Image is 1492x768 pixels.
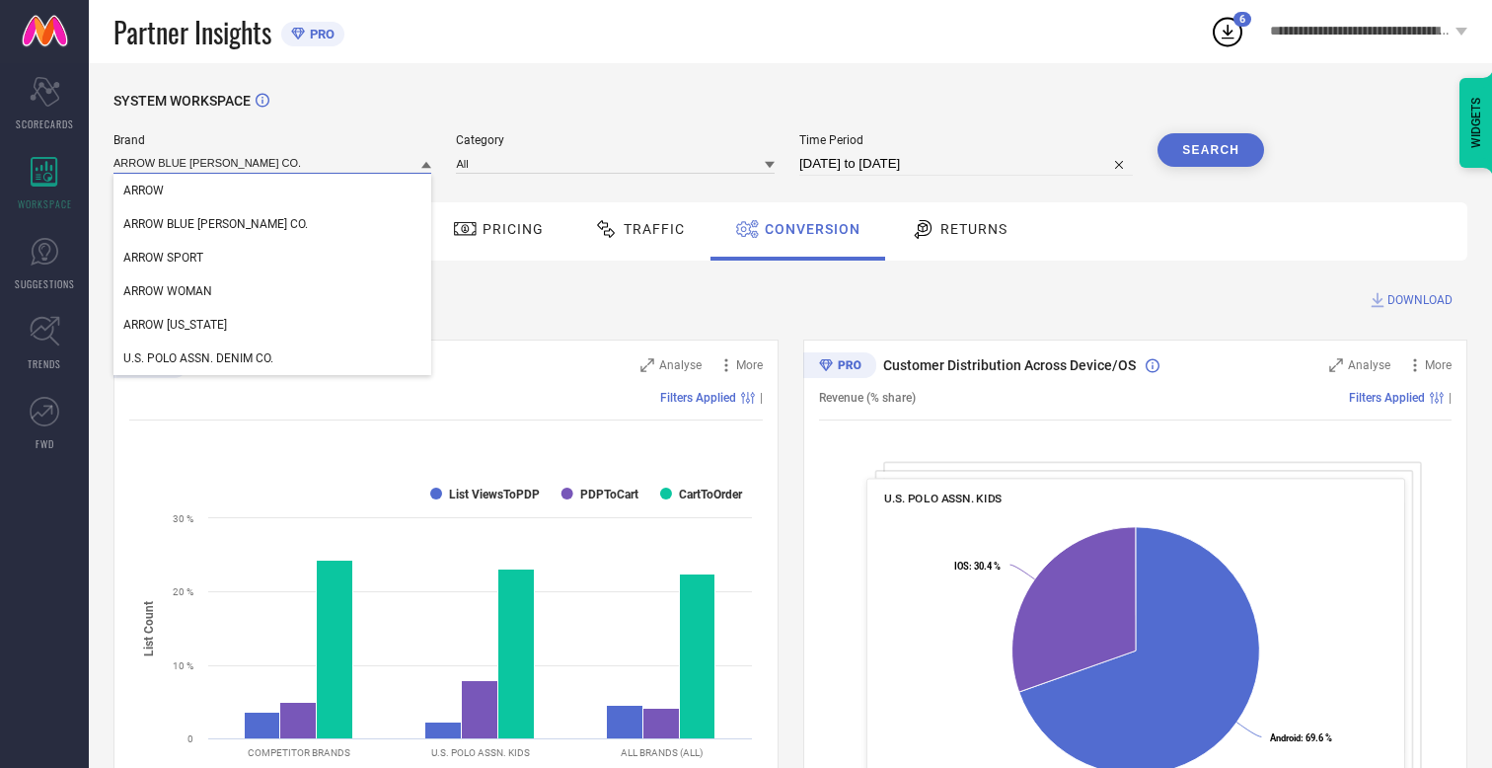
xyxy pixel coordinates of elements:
[1269,732,1331,743] text: : 69.6 %
[113,174,431,207] div: ARROW
[736,358,763,372] span: More
[1269,732,1300,743] tspan: Android
[187,733,193,744] text: 0
[28,356,61,371] span: TRENDS
[580,488,638,501] text: PDPToCart
[248,747,350,758] text: COMPETITOR BRANDS
[883,492,1001,505] span: U.S. POLO ASSN. KIDS
[660,391,736,405] span: Filters Applied
[123,184,164,197] span: ARROW
[679,488,743,501] text: CartToOrder
[16,116,74,131] span: SCORECARDS
[1425,358,1452,372] span: More
[173,513,193,524] text: 30 %
[15,276,75,291] span: SUGGESTIONS
[113,308,431,342] div: ARROW NEW YORK
[1239,13,1245,26] span: 6
[659,358,702,372] span: Analyse
[456,133,774,147] span: Category
[123,318,227,332] span: ARROW [US_STATE]
[113,12,271,52] span: Partner Insights
[36,436,54,451] span: FWD
[18,196,72,211] span: WORKSPACE
[954,561,1001,572] text: : 30.4 %
[173,586,193,597] text: 20 %
[621,747,703,758] text: ALL BRANDS (ALL)
[431,747,530,758] text: U.S. POLO ASSN. KIDS
[765,221,860,237] span: Conversion
[1349,391,1425,405] span: Filters Applied
[113,133,431,147] span: Brand
[1329,358,1343,372] svg: Zoom
[640,358,654,372] svg: Zoom
[803,352,876,382] div: Premium
[142,600,156,655] tspan: List Count
[123,351,273,365] span: U.S. POLO ASSN. DENIM CO.
[305,27,335,41] span: PRO
[1387,290,1453,310] span: DOWNLOAD
[483,221,544,237] span: Pricing
[1449,391,1452,405] span: |
[113,207,431,241] div: ARROW BLUE JEAN CO.
[123,251,203,265] span: ARROW SPORT
[624,221,685,237] span: Traffic
[940,221,1007,237] span: Returns
[799,133,1133,147] span: Time Period
[113,93,251,109] span: SYSTEM WORKSPACE
[760,391,763,405] span: |
[819,391,916,405] span: Revenue (% share)
[449,488,540,501] text: List ViewsToPDP
[1210,14,1245,49] div: Open download list
[1348,358,1390,372] span: Analyse
[113,342,431,375] div: U.S. POLO ASSN. DENIM CO.
[123,217,308,231] span: ARROW BLUE [PERSON_NAME] CO.
[123,284,212,298] span: ARROW WOMAN
[173,660,193,671] text: 10 %
[799,152,1133,176] input: Select time period
[113,241,431,274] div: ARROW SPORT
[1157,133,1264,167] button: Search
[954,561,969,572] tspan: IOS
[113,274,431,308] div: ARROW WOMAN
[883,357,1136,373] span: Customer Distribution Across Device/OS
